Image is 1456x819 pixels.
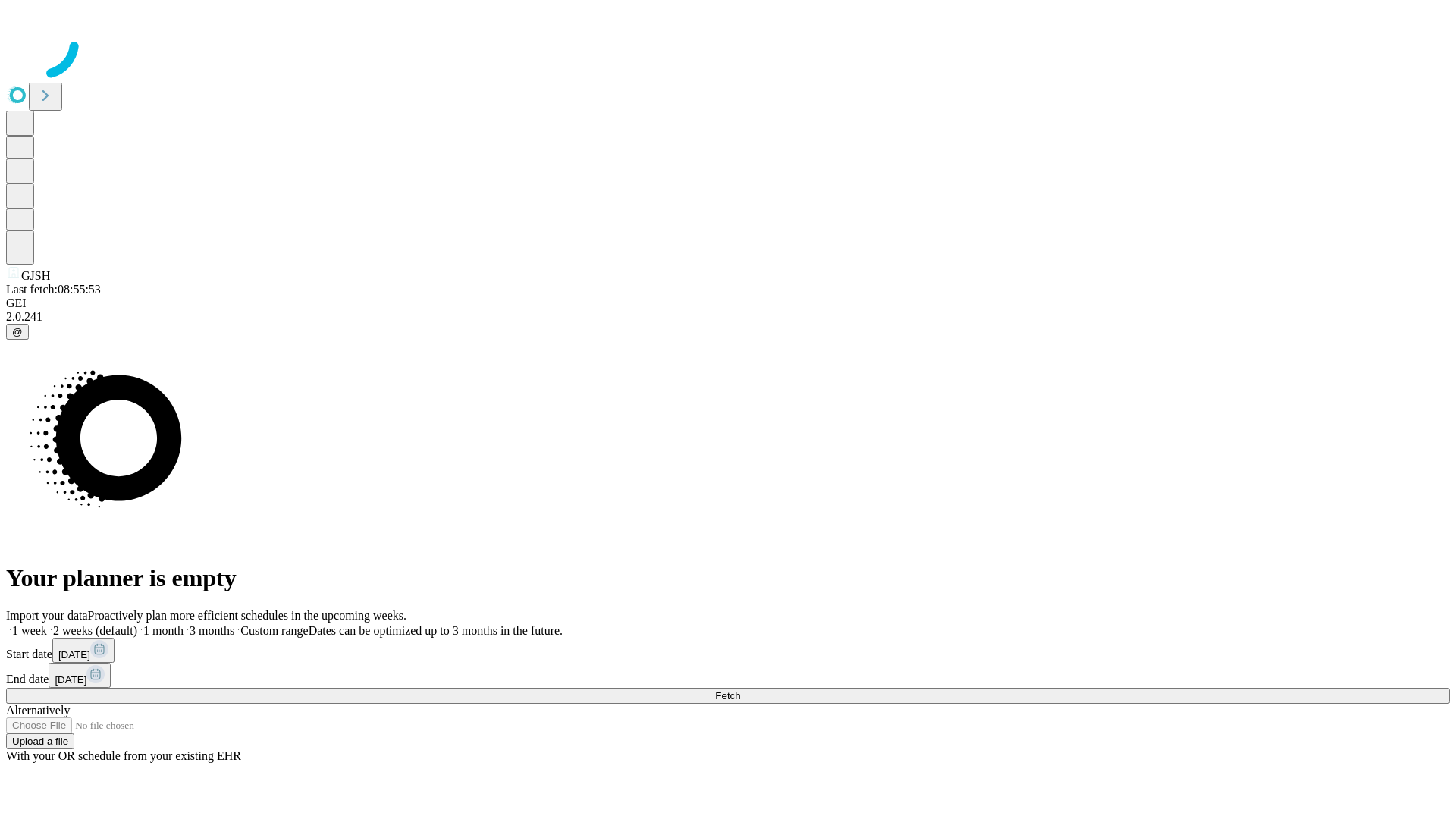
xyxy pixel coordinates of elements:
[6,324,29,340] button: @
[12,326,23,337] span: @
[6,733,74,749] button: Upload a file
[52,638,115,663] button: [DATE]
[715,690,740,701] span: Fetch
[6,564,1450,592] h1: Your planner is empty
[21,269,50,282] span: GJSH
[6,297,1450,310] div: GEI
[6,704,70,717] span: Alternatively
[6,310,1450,324] div: 2.0.241
[58,649,90,661] span: [DATE]
[6,688,1450,704] button: Fetch
[6,609,88,622] span: Import your data
[143,624,184,637] span: 1 month
[12,624,47,637] span: 1 week
[309,624,563,637] span: Dates can be optimized up to 3 months in the future.
[6,749,241,762] span: With your OR schedule from your existing EHR
[190,624,234,637] span: 3 months
[88,609,406,622] span: Proactively plan more efficient schedules in the upcoming weeks.
[6,663,1450,688] div: End date
[6,283,101,296] span: Last fetch: 08:55:53
[53,624,137,637] span: 2 weeks (default)
[49,663,111,688] button: [DATE]
[55,674,86,686] span: [DATE]
[6,638,1450,663] div: Start date
[240,624,308,637] span: Custom range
